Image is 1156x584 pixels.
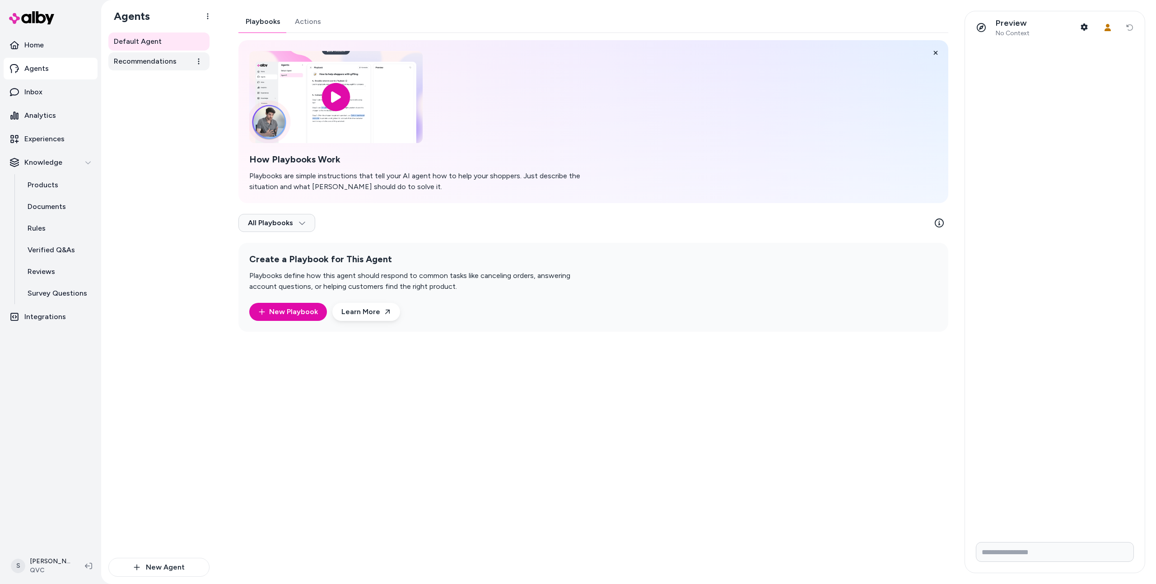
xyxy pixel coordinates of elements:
p: Rules [28,223,46,234]
a: Inbox [4,81,98,103]
span: Default Agent [114,36,162,47]
p: Analytics [24,110,56,121]
img: alby Logo [9,11,54,24]
span: S [11,559,25,573]
p: Home [24,40,44,51]
p: Playbooks define how this agent should respond to common tasks like canceling orders, answering a... [249,270,596,292]
span: QVC [30,566,70,575]
p: Playbooks are simple instructions that tell your AI agent how to help your shoppers. Just describ... [249,171,596,192]
a: Analytics [4,105,98,126]
a: Agents [4,58,98,79]
h2: How Playbooks Work [249,154,596,165]
p: Preview [996,18,1030,28]
a: Default Agent [108,32,210,51]
p: [PERSON_NAME] [30,557,70,566]
p: Agents [24,63,49,74]
a: Learn More [332,303,400,321]
button: New Playbook [249,303,327,321]
a: New Playbook [258,306,318,317]
p: Reviews [28,266,55,277]
button: Actions [288,11,328,32]
a: Experiences [4,128,98,150]
a: Products [19,174,98,196]
p: Survey Questions [28,288,87,299]
button: S[PERSON_NAME]QVC [5,552,78,580]
span: No Context [996,29,1030,37]
p: Integrations [24,311,66,322]
p: Experiences [24,134,65,144]
button: New Agent [108,558,210,577]
p: Verified Q&As [28,245,75,255]
button: Playbooks [238,11,288,32]
a: Home [4,34,98,56]
a: Documents [19,196,98,218]
a: Rules [19,218,98,239]
p: Documents [28,201,66,212]
h1: Agents [107,9,150,23]
p: Products [28,180,58,190]
p: Knowledge [24,157,62,168]
button: Knowledge [4,152,98,173]
p: Inbox [24,87,42,97]
a: Survey Questions [19,283,98,304]
span: All Playbooks [248,218,306,227]
button: All Playbooks [238,214,315,232]
span: Recommendations [114,56,177,67]
input: Write your prompt here [976,542,1134,562]
a: Reviews [19,261,98,283]
a: Verified Q&As [19,239,98,261]
h2: Create a Playbook for This Agent [249,254,596,265]
a: Integrations [4,306,98,328]
a: Recommendations [108,52,210,70]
